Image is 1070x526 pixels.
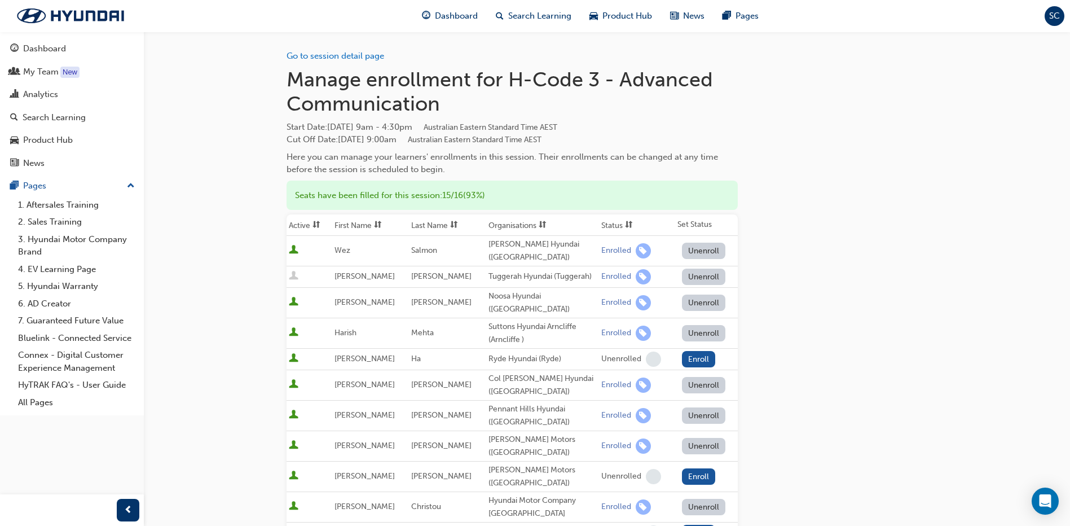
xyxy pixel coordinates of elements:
a: Bluelink - Connected Service [14,330,139,347]
span: [PERSON_NAME] [411,271,472,281]
span: Australian Eastern Standard Time AEST [408,135,541,144]
span: [PERSON_NAME] [411,441,472,450]
span: [DATE] 9am - 4:30pm [327,122,557,132]
h1: Manage enrollment for H-Code 3 - Advanced Communication [287,67,738,116]
button: Unenroll [682,499,726,515]
div: [PERSON_NAME] Hyundai ([GEOGRAPHIC_DATA]) [488,238,597,264]
button: Pages [5,176,139,196]
div: Enrolled [601,328,631,339]
a: Search Learning [5,107,139,128]
span: User is active [289,410,298,421]
th: Toggle SortBy [486,214,599,236]
a: car-iconProduct Hub [580,5,661,28]
span: Cut Off Date : [DATE] 9:00am [287,134,541,144]
a: Go to session detail page [287,51,384,61]
div: Col [PERSON_NAME] Hyundai ([GEOGRAPHIC_DATA]) [488,372,597,398]
span: Wez [334,246,350,255]
span: news-icon [10,159,19,169]
span: User is active [289,501,298,512]
span: pages-icon [723,9,731,23]
a: News [5,153,139,174]
span: [PERSON_NAME] [334,502,395,511]
span: SC [1049,10,1060,23]
a: 2. Sales Training [14,213,139,231]
div: Pages [23,179,46,192]
span: search-icon [496,9,504,23]
button: Unenroll [682,438,726,454]
div: Hyundai Motor Company [GEOGRAPHIC_DATA] [488,494,597,520]
button: Unenroll [682,325,726,341]
a: news-iconNews [661,5,714,28]
div: Enrolled [601,441,631,452]
span: [PERSON_NAME] [334,410,395,420]
span: sorting-icon [625,221,633,230]
button: Unenroll [682,377,726,393]
div: Enrolled [601,410,631,421]
a: Product Hub [5,130,139,151]
span: User is active [289,327,298,339]
span: Pages [736,10,759,23]
span: search-icon [10,113,18,123]
span: Mehta [411,328,434,337]
span: learningRecordVerb_ENROLL-icon [636,439,651,454]
button: DashboardMy TeamAnalyticsSearch LearningProduct HubNews [5,36,139,176]
a: 3. Hyundai Motor Company Brand [14,231,139,261]
span: learningRecordVerb_NONE-icon [646,352,661,367]
div: Suttons Hyundai Arncliffe (Arncliffe ) [488,321,597,346]
span: sorting-icon [539,221,547,230]
button: Unenroll [682,243,726,259]
th: Toggle SortBy [409,214,486,236]
span: Christou [411,502,441,511]
span: learningRecordVerb_ENROLL-icon [636,378,651,393]
span: news-icon [670,9,679,23]
span: User is active [289,245,298,256]
span: prev-icon [124,503,133,518]
span: User is inactive [289,271,298,282]
div: Enrolled [601,271,631,282]
div: Ryde Hyundai (Ryde) [488,353,597,366]
span: Search Learning [508,10,571,23]
a: Analytics [5,84,139,105]
div: Analytics [23,88,58,101]
span: pages-icon [10,181,19,191]
a: Dashboard [5,38,139,59]
button: Unenroll [682,295,726,311]
a: Trak [6,4,135,28]
span: [PERSON_NAME] [334,471,395,481]
span: News [683,10,704,23]
span: User is active [289,353,298,365]
span: [PERSON_NAME] [334,441,395,450]
span: [PERSON_NAME] [411,297,472,307]
span: [PERSON_NAME] [411,380,472,389]
a: Connex - Digital Customer Experience Management [14,347,139,376]
div: [PERSON_NAME] Motors ([GEOGRAPHIC_DATA]) [488,464,597,489]
div: Open Intercom Messenger [1032,488,1059,515]
div: [PERSON_NAME] Motors ([GEOGRAPHIC_DATA]) [488,433,597,459]
span: Australian Eastern Standard Time AEST [424,122,557,132]
button: Unenroll [682,407,726,424]
button: Unenroll [682,269,726,285]
a: 1. Aftersales Training [14,196,139,214]
div: Dashboard [23,42,66,55]
th: Set Status [675,214,738,236]
div: Tooltip anchor [60,67,80,78]
span: Ha [411,354,421,363]
div: Tuggerah Hyundai (Tuggerah) [488,270,597,283]
div: News [23,157,45,170]
span: [PERSON_NAME] [334,380,395,389]
div: Enrolled [601,246,631,256]
span: [PERSON_NAME] [334,271,395,281]
span: Salmon [411,246,437,255]
span: chart-icon [10,90,19,100]
div: Product Hub [23,134,73,147]
div: Search Learning [23,111,86,124]
span: User is active [289,440,298,452]
div: Enrolled [601,502,631,512]
span: up-icon [127,179,135,194]
a: My Team [5,62,139,82]
a: HyTRAK FAQ's - User Guide [14,376,139,394]
button: SC [1045,6,1064,26]
span: User is active [289,471,298,482]
a: All Pages [14,394,139,411]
